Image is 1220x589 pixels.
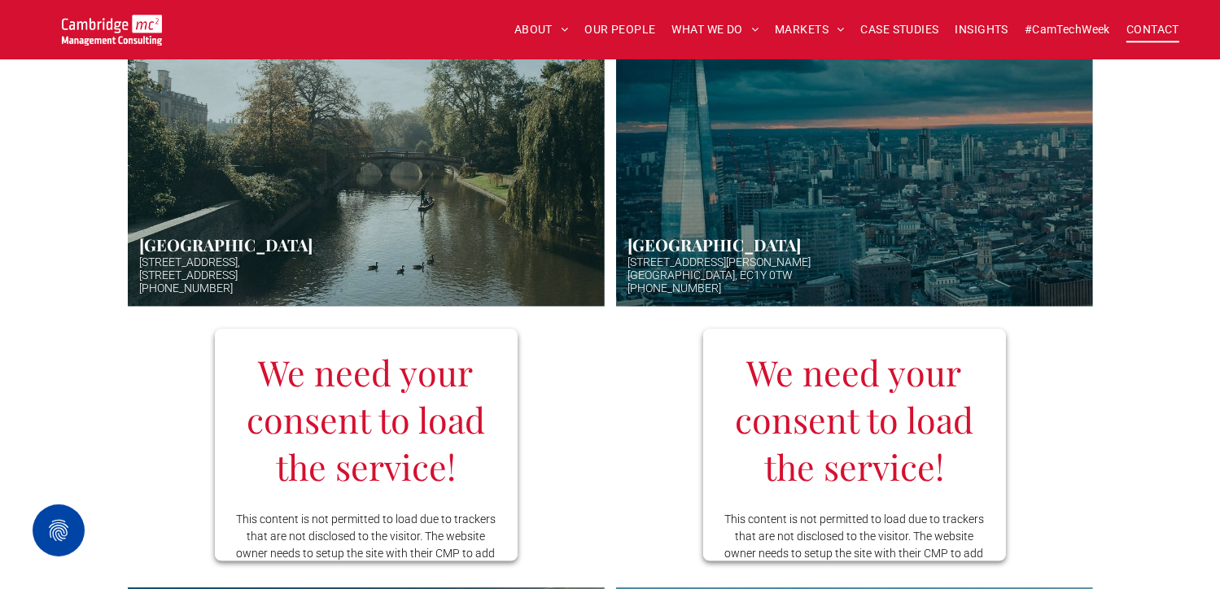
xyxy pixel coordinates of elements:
h3: We need your consent to load the service! [723,348,986,490]
a: INSIGHTS [947,17,1017,42]
a: ABOUT [506,17,577,42]
p: This content is not permitted to load due to trackers that are not disclosed to the visitor. The ... [723,511,986,579]
a: #CamTechWeek [1017,17,1118,42]
h3: We need your consent to load the service! [234,348,498,490]
a: Your Business Transformed | Cambridge Management Consulting [62,17,162,34]
a: CASE STUDIES [853,17,947,42]
a: OUR PEOPLE [576,17,663,42]
a: CONTACT [1118,17,1187,42]
a: WHAT WE DO [664,17,767,42]
a: MARKETS [767,17,852,42]
img: Cambridge MC Logo [62,15,162,46]
p: This content is not permitted to load due to trackers that are not disclosed to the visitor. The ... [234,511,498,579]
